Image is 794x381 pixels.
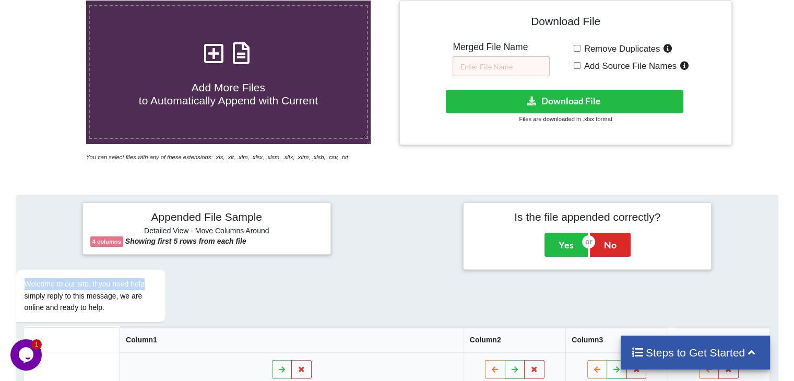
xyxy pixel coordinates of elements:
button: Yes [544,233,588,257]
span: Remove Duplicates [580,44,660,54]
th: Column3 [565,327,667,353]
h4: Steps to Get Started [631,346,760,359]
th: Column2 [464,327,565,353]
input: Enter File Name [453,56,550,76]
h5: Merged File Name [453,42,550,53]
iframe: chat widget [10,339,44,371]
i: You can select files with any of these extensions: .xls, .xlt, .xlm, .xlsx, .xlsm, .xltx, .xltm, ... [86,154,348,160]
span: Add Source File Names [580,61,677,71]
h6: Detailed View - Move Columns Around [90,227,323,237]
button: Download File [446,90,683,113]
h4: Download File [407,8,724,38]
small: Files are downloaded in .xlsx format [519,116,612,122]
span: Add More Files to Automatically Append with Current [139,81,318,106]
h4: Appended File Sample [90,210,323,225]
th: Column1 [120,327,464,353]
iframe: chat widget [10,175,198,334]
button: No [590,233,631,257]
b: Showing first 5 rows from each file [125,237,246,245]
h4: Is the file appended correctly? [471,210,704,223]
th: Column4 [668,327,769,353]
